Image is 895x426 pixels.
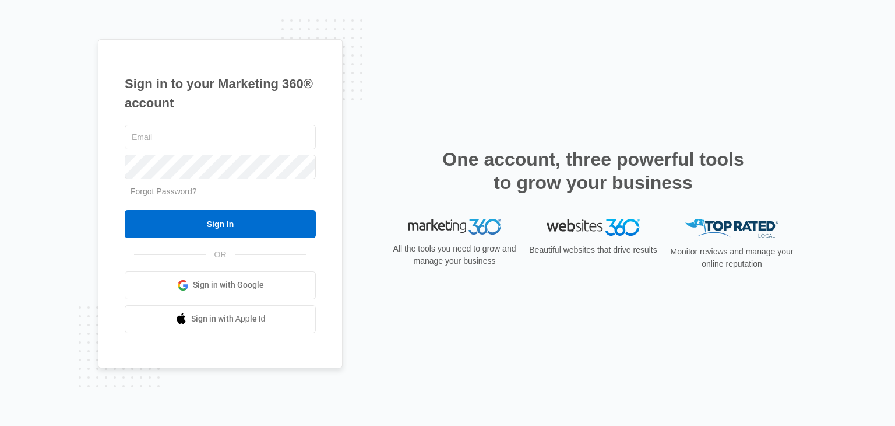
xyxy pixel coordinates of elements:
span: OR [206,249,235,261]
span: Sign in with Apple Id [191,313,266,325]
a: Forgot Password? [131,187,197,196]
h2: One account, three powerful tools to grow your business [439,148,748,194]
a: Sign in with Apple Id [125,305,316,333]
img: Top Rated Local [685,219,778,238]
p: All the tools you need to grow and manage your business [389,243,520,267]
p: Beautiful websites that drive results [528,244,658,256]
a: Sign in with Google [125,271,316,299]
img: Websites 360 [547,219,640,236]
input: Sign In [125,210,316,238]
span: Sign in with Google [193,279,264,291]
img: Marketing 360 [408,219,501,235]
h1: Sign in to your Marketing 360® account [125,74,316,113]
p: Monitor reviews and manage your online reputation [667,246,797,270]
input: Email [125,125,316,149]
